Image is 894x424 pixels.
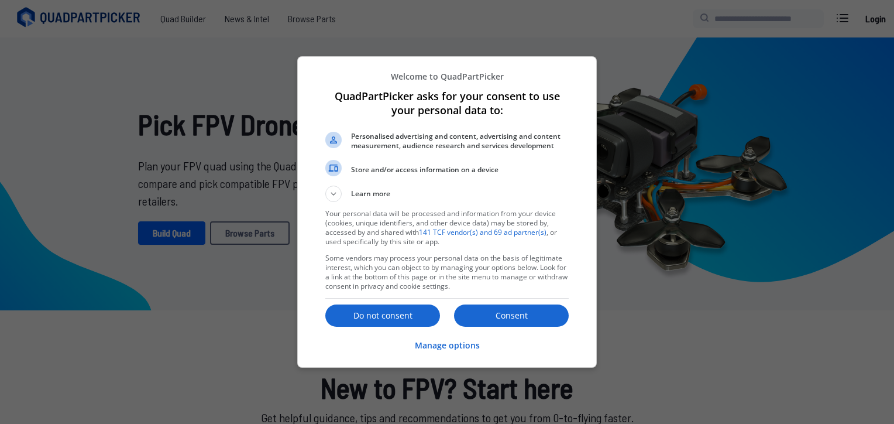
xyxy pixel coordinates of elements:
p: Some vendors may process your personal data on the basis of legitimate interest, which you can ob... [325,254,569,291]
button: Do not consent [325,305,440,327]
a: 141 TCF vendor(s) and 69 ad partner(s) [419,227,546,237]
span: Personalised advertising and content, advertising and content measurement, audience research and ... [351,132,569,151]
p: Welcome to QuadPartPicker [325,71,569,82]
p: Your personal data will be processed and information from your device (cookies, unique identifier... [325,209,569,247]
span: Learn more [351,189,390,202]
p: Consent [454,310,569,322]
h1: QuadPartPicker asks for your consent to use your personal data to: [325,89,569,117]
span: Store and/or access information on a device [351,165,569,175]
p: Manage options [415,340,480,351]
button: Manage options [415,333,480,358]
button: Consent [454,305,569,327]
button: Learn more [325,186,569,202]
p: Do not consent [325,310,440,322]
div: QuadPartPicker asks for your consent to use your personal data to: [297,56,597,368]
